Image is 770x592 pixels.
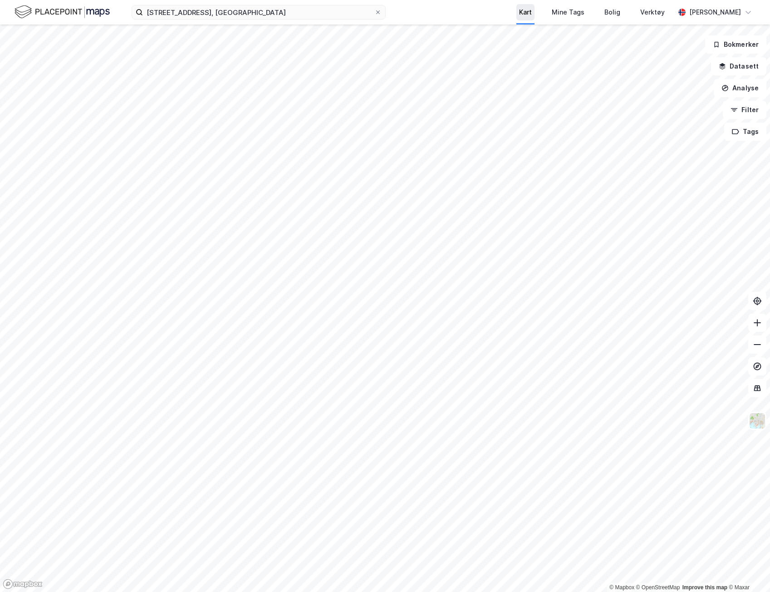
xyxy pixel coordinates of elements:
div: [PERSON_NAME] [689,7,741,18]
a: Mapbox homepage [3,579,43,589]
button: Datasett [711,57,766,75]
a: Improve this map [682,584,727,591]
div: Verktøy [640,7,665,18]
button: Analyse [714,79,766,97]
div: Kart [519,7,532,18]
a: OpenStreetMap [636,584,680,591]
div: Kontrollprogram for chat [725,548,770,592]
div: Bolig [604,7,620,18]
a: Mapbox [609,584,634,591]
div: Mine Tags [552,7,584,18]
input: Søk på adresse, matrikkel, gårdeiere, leietakere eller personer [143,5,374,19]
button: Tags [724,123,766,141]
button: Filter [723,101,766,119]
img: logo.f888ab2527a4732fd821a326f86c7f29.svg [15,4,110,20]
button: Bokmerker [705,35,766,54]
img: Z [749,412,766,429]
iframe: Chat Widget [725,548,770,592]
